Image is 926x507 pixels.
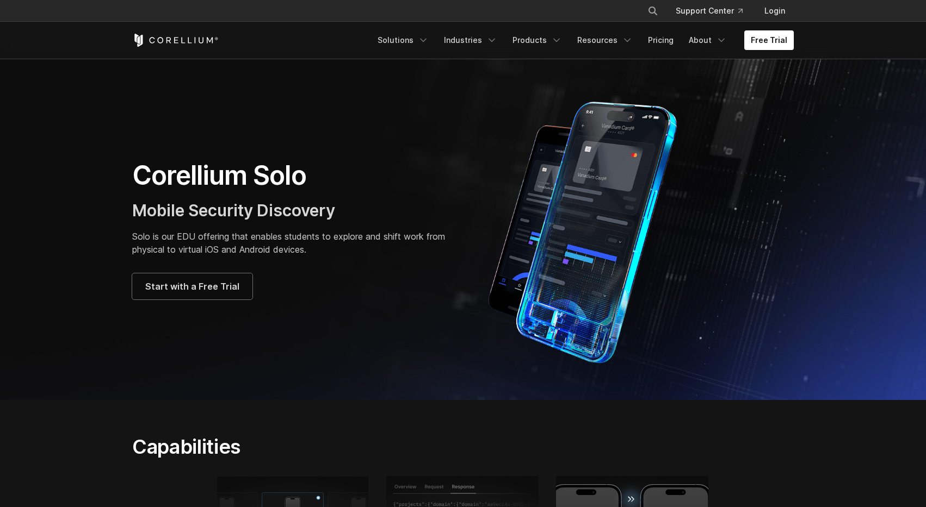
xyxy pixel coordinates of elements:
[756,1,794,21] a: Login
[643,1,663,21] button: Search
[437,30,504,50] a: Industries
[641,30,680,50] a: Pricing
[132,34,219,47] a: Corellium Home
[744,30,794,50] a: Free Trial
[682,30,733,50] a: About
[474,93,708,365] img: Corellium Solo for mobile app security solutions
[371,30,794,50] div: Navigation Menu
[571,30,639,50] a: Resources
[145,280,239,293] span: Start with a Free Trial
[634,1,794,21] div: Navigation Menu
[132,273,252,299] a: Start with a Free Trial
[371,30,435,50] a: Solutions
[132,159,452,192] h1: Corellium Solo
[132,201,335,220] span: Mobile Security Discovery
[667,1,751,21] a: Support Center
[506,30,569,50] a: Products
[132,435,566,459] h2: Capabilities
[132,230,452,256] p: Solo is our EDU offering that enables students to explore and shift work from physical to virtual...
